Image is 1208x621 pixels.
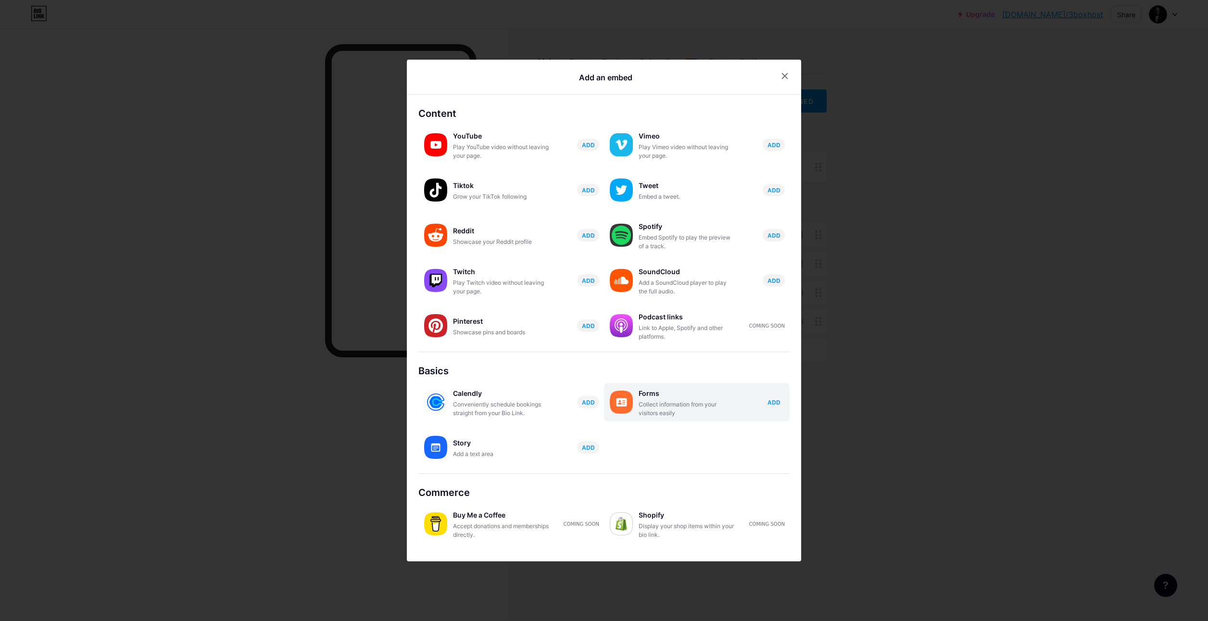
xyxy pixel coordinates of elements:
div: Spotify [639,220,735,233]
span: ADD [768,398,780,406]
div: Pinterest [453,315,549,328]
img: soundcloud [610,269,633,292]
span: ADD [582,186,595,194]
div: Embed Spotify to play the preview of a track. [639,233,735,251]
div: Podcast links [639,310,735,324]
div: Commerce [418,485,790,500]
img: story [424,436,447,459]
button: ADD [577,319,599,332]
div: Showcase pins and boards [453,328,549,337]
div: Basics [418,364,790,378]
div: Twitch [453,265,549,279]
div: Calendly [453,387,549,400]
span: ADD [768,186,780,194]
span: ADD [582,398,595,406]
div: Add a SoundCloud player to play the full audio. [639,279,735,296]
div: Story [453,436,549,450]
div: Tweet [639,179,735,192]
span: ADD [582,322,595,330]
button: ADD [763,229,785,241]
button: ADD [577,274,599,287]
button: ADD [763,396,785,408]
div: Reddit [453,224,549,238]
div: Content [418,106,790,121]
span: ADD [768,141,780,149]
div: Buy Me a Coffee [453,508,549,522]
button: ADD [577,139,599,151]
div: YouTube [453,129,549,143]
img: twitter [610,178,633,202]
div: Conveniently schedule bookings straight from your Bio Link. [453,400,549,418]
img: vimeo [610,133,633,156]
div: Link to Apple, Spotify and other platforms. [639,324,735,341]
div: Embed a tweet. [639,192,735,201]
div: Shopify [639,508,735,522]
div: Play Twitch video without leaving your page. [453,279,549,296]
img: spotify [610,224,633,247]
img: forms [610,391,633,414]
span: ADD [582,231,595,240]
img: calendly [424,391,447,414]
span: ADD [582,141,595,149]
button: ADD [763,184,785,196]
img: youtube [424,133,447,156]
button: ADD [763,139,785,151]
div: Tiktok [453,179,549,192]
span: ADD [582,277,595,285]
img: tiktok [424,178,447,202]
img: twitch [424,269,447,292]
div: Add a text area [453,450,549,458]
div: Coming soon [749,322,785,330]
div: Play Vimeo video without leaving your page. [639,143,735,160]
div: Vimeo [639,129,735,143]
div: Forms [639,387,735,400]
div: Accept donations and memberships directly. [453,522,549,539]
div: Showcase your Reddit profile [453,238,549,246]
button: ADD [577,396,599,408]
div: Coming soon [564,520,599,528]
span: ADD [768,231,780,240]
span: ADD [582,444,595,452]
div: Play YouTube video without leaving your page. [453,143,549,160]
img: podcastlinks [610,314,633,337]
button: ADD [577,229,599,241]
div: Add an embed [579,72,632,83]
img: pinterest [424,314,447,337]
img: buymeacoffee [424,512,447,535]
button: ADD [763,274,785,287]
div: Grow your TikTok following [453,192,549,201]
img: reddit [424,224,447,247]
img: shopify [610,512,633,535]
button: ADD [577,184,599,196]
button: ADD [577,441,599,454]
div: Display your shop items within your bio link. [639,522,735,539]
div: Collect information from your visitors easily [639,400,735,418]
div: SoundCloud [639,265,735,279]
span: ADD [768,277,780,285]
div: Coming soon [749,520,785,528]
